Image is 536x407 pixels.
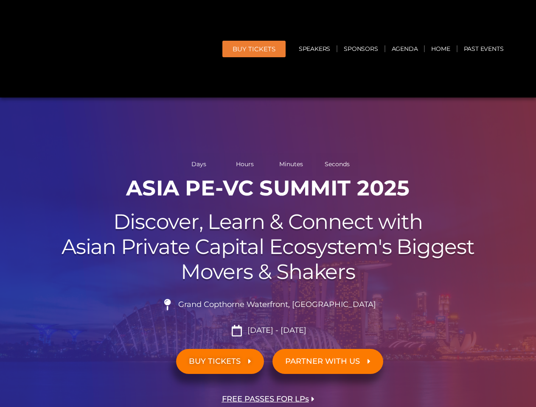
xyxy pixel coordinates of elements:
span: BUY Tickets [233,46,275,52]
a: BUY TICKETS [176,349,264,374]
a: Agenda [385,39,424,59]
span: Grand Copthorne Waterfront, [GEOGRAPHIC_DATA]​ [176,300,376,309]
a: Past Events [457,39,510,59]
a: Sponsors [337,39,384,59]
h2: Discover, Learn & Connect with Asian Private Capital Ecosystem's Biggest Movers & Shakers [31,209,506,284]
span: FREE PASSES FOR LPs [222,395,309,403]
span: PARTNER WITH US [285,357,360,365]
span: Hours [224,161,266,167]
span: Minutes [270,161,312,167]
span: Seconds [316,161,358,167]
h1: ASIA PE-VC Summit 2025 [31,176,506,201]
span: Days [178,161,220,167]
a: Speakers [292,39,337,59]
span: BUY TICKETS [189,357,241,365]
a: BUY Tickets [222,41,286,57]
a: Home [425,39,456,59]
a: PARTNER WITH US [272,349,383,374]
span: [DATE] - [DATE] [245,326,306,335]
